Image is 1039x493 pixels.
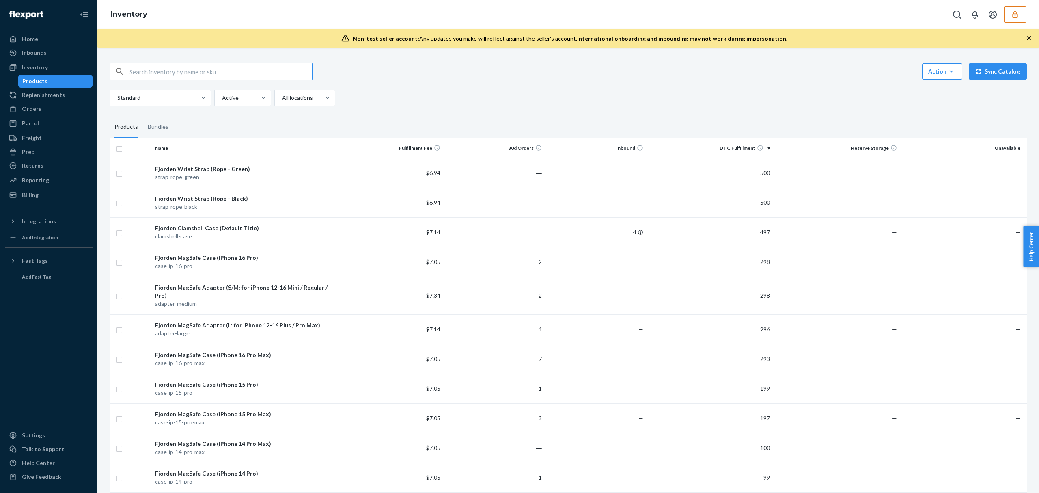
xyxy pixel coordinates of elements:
span: — [1015,199,1020,206]
span: $7.05 [426,385,440,392]
span: $7.05 [426,474,440,481]
th: 30d Orders [444,138,545,158]
th: Reserve Storage [773,138,900,158]
input: All locations [281,94,282,102]
div: Fjorden MagSafe Case (iPhone 16 Pro Max) [155,351,339,359]
div: Reporting [22,176,49,184]
div: adapter-medium [155,300,339,308]
a: Help Center [5,456,93,469]
div: Fjorden Wrist Strap (Rope - Black) [155,195,339,203]
td: 500 [647,188,773,217]
a: Talk to Support [5,443,93,456]
span: — [1015,474,1020,481]
div: case-ip-16-pro-max [155,359,339,367]
div: Bundles [148,116,168,138]
div: Fast Tags [22,257,48,265]
a: Prep [5,145,93,158]
div: Talk to Support [22,445,64,453]
button: Open notifications [967,6,983,23]
a: Products [18,75,93,88]
span: Non-test seller account: [353,35,419,42]
td: 99 [647,463,773,492]
span: — [1015,415,1020,422]
button: Help Center [1023,226,1039,267]
a: Add Integration [5,231,93,244]
td: ― [444,158,545,188]
td: 298 [647,277,773,314]
img: Flexport logo [9,11,43,19]
div: strap-rope-black [155,203,339,211]
div: adapter-large [155,329,339,337]
span: — [1015,258,1020,265]
td: 500 [647,158,773,188]
span: — [892,229,897,236]
span: — [892,415,897,422]
a: Orders [5,102,93,115]
span: — [638,415,643,422]
span: $6.94 [426,169,440,176]
td: 2 [444,277,545,314]
td: 197 [647,403,773,433]
div: Fjorden MagSafe Case (iPhone 15 Pro) [155,381,339,389]
div: Add Fast Tag [22,273,51,280]
span: — [638,385,643,392]
div: Billing [22,191,39,199]
div: Action [928,67,956,76]
span: — [1015,229,1020,236]
div: Fjorden Wrist Strap (Rope - Green) [155,165,339,173]
th: Name [152,138,342,158]
span: — [892,385,897,392]
a: Parcel [5,117,93,130]
span: — [1015,355,1020,362]
div: Fjorden MagSafe Case (iPhone 14 Pro Max) [155,440,339,448]
span: $7.05 [426,415,440,422]
a: Settings [5,429,93,442]
a: Freight [5,132,93,145]
div: Replenishments [22,91,65,99]
div: Freight [22,134,42,142]
button: Open account menu [985,6,1001,23]
span: $7.05 [426,258,440,265]
div: Integrations [22,217,56,225]
td: ― [444,188,545,217]
span: — [1015,292,1020,299]
td: 100 [647,433,773,463]
div: case-ip-16-pro [155,262,339,270]
button: Integrations [5,215,93,228]
button: Sync Catalog [969,63,1027,80]
button: Close Navigation [76,6,93,23]
span: — [638,444,643,451]
span: — [892,258,897,265]
button: Give Feedback [5,470,93,483]
input: Active [221,94,222,102]
span: — [638,326,643,333]
a: Home [5,32,93,45]
a: Replenishments [5,89,93,102]
div: Fjorden Clamshell Case (Default Title) [155,224,339,232]
a: Inventory [110,10,147,19]
span: — [892,199,897,206]
div: Add Integration [22,234,58,241]
div: Inventory [22,63,48,71]
div: Home [22,35,38,43]
div: Orders [22,105,41,113]
span: — [892,444,897,451]
span: — [1015,385,1020,392]
input: Search inventory by name or sku [129,63,312,80]
div: Products [114,116,138,138]
a: Reporting [5,174,93,187]
button: Action [922,63,962,80]
th: DTC Fulfillment [647,138,773,158]
td: 1 [444,463,545,492]
span: — [892,169,897,176]
div: Fjorden MagSafe Case (iPhone 14 Pro) [155,469,339,478]
span: $7.34 [426,292,440,299]
div: strap-rope-green [155,173,339,181]
td: 199 [647,374,773,403]
div: Products [22,77,47,85]
td: 2 [444,247,545,277]
span: $7.14 [426,229,440,236]
span: — [638,292,643,299]
ol: breadcrumbs [104,3,154,26]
